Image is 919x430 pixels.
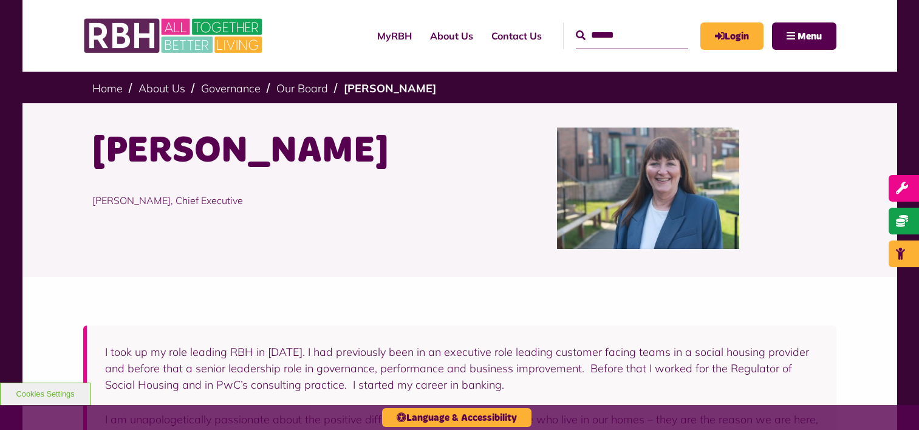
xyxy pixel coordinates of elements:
[772,22,836,50] button: Navigation
[368,19,421,52] a: MyRBH
[798,32,822,41] span: Menu
[138,81,185,95] a: About Us
[92,81,123,95] a: Home
[382,408,531,427] button: Language & Accessibility
[344,81,436,95] a: [PERSON_NAME]
[276,81,328,95] a: Our Board
[482,19,551,52] a: Contact Us
[557,128,739,249] img: Amanda Newton
[92,175,451,226] p: [PERSON_NAME], Chief Executive
[700,22,764,50] a: MyRBH
[83,12,265,60] img: RBH
[105,344,818,393] p: I took up my role leading RBH in [DATE]. I had previously been in an executive role leading custo...
[201,81,261,95] a: Governance
[92,128,451,175] h1: [PERSON_NAME]
[421,19,482,52] a: About Us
